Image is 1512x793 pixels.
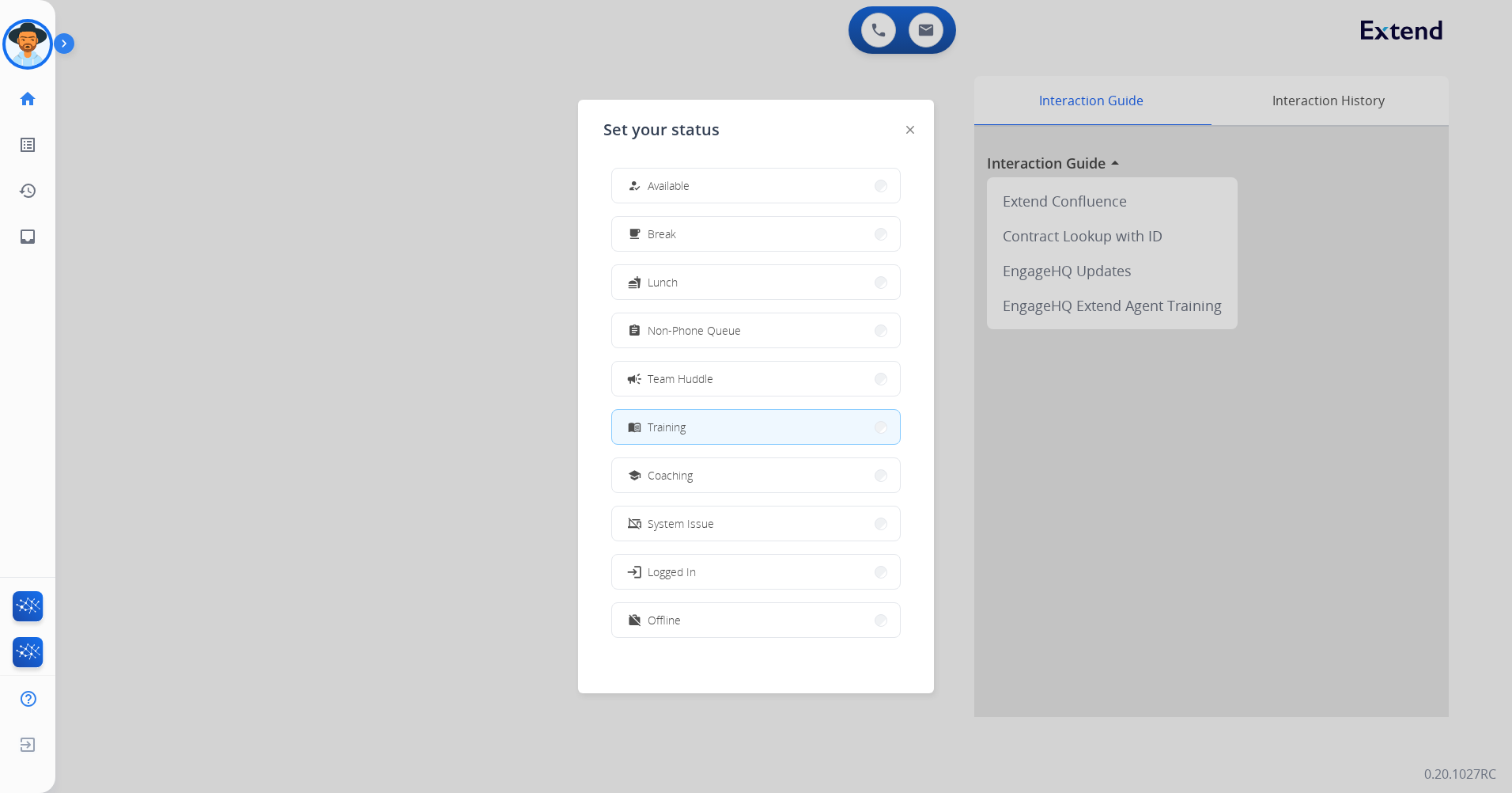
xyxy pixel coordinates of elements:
[648,515,714,532] span: System Issue
[612,603,900,637] button: Offline
[628,227,641,241] mat-icon: free_breakfast
[628,613,641,627] mat-icon: work_off
[18,89,37,108] mat-icon: home
[612,169,900,203] button: Available
[603,119,720,141] span: Set your status
[18,135,37,154] mat-icon: list_alt
[648,177,690,194] span: Available
[628,469,641,482] mat-icon: school
[612,555,900,589] button: Logged In
[648,467,693,484] span: Coaching
[612,410,900,444] button: Training
[18,227,37,246] mat-icon: inbox
[648,226,676,242] span: Break
[626,370,642,386] mat-icon: campaign
[628,420,641,434] mat-icon: menu_book
[648,370,713,387] span: Team Huddle
[648,563,696,580] span: Logged In
[612,217,900,251] button: Break
[612,313,900,347] button: Non-Phone Queue
[612,265,900,299] button: Lunch
[648,322,741,339] span: Non-Phone Queue
[6,22,50,66] img: avatar
[906,126,914,134] img: close-button
[1424,765,1496,784] p: 0.20.1027RC
[612,362,900,396] button: Team Huddle
[612,458,900,492] button: Coaching
[648,612,681,628] span: Offline
[612,507,900,541] button: System Issue
[626,563,642,579] mat-icon: login
[648,419,686,435] span: Training
[628,275,641,289] mat-icon: fastfood
[628,324,641,337] mat-icon: assignment
[648,274,678,290] span: Lunch
[628,517,641,530] mat-icon: phonelink_off
[18,181,37,200] mat-icon: history
[628,179,641,192] mat-icon: how_to_reg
